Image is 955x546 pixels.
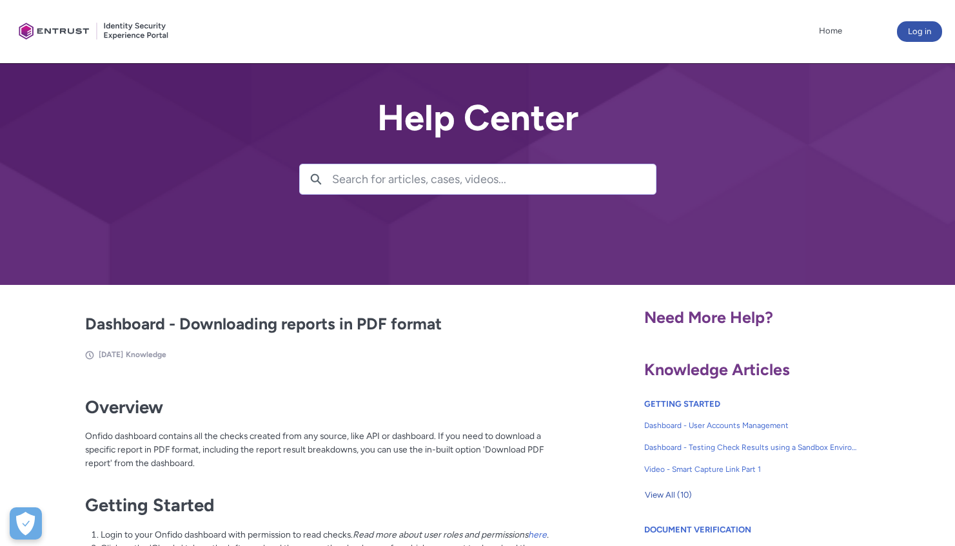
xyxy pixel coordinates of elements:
[10,507,42,540] div: Cookie Preferences
[897,21,942,42] button: Log in
[644,436,858,458] a: Dashboard - Testing Check Results using a Sandbox Environment
[644,463,858,475] span: Video - Smart Capture Link Part 1
[644,442,858,453] span: Dashboard - Testing Check Results using a Sandbox Environment
[10,507,42,540] button: Open Preferences
[332,164,656,194] input: Search for articles, cases, videos...
[816,21,845,41] a: Home
[644,414,858,436] a: Dashboard - User Accounts Management
[85,312,551,336] h2: Dashboard - Downloading reports in PDF format
[99,350,123,359] span: [DATE]
[300,164,332,194] button: Search
[644,307,773,327] span: Need More Help?
[299,98,656,138] h2: Help Center
[644,360,790,379] span: Knowledge Articles
[85,396,163,418] strong: Overview
[644,458,858,480] a: Video - Smart Capture Link Part 1
[126,349,166,360] li: Knowledge
[353,529,549,540] em: Read more about user roles and permissions .
[528,529,547,540] a: here
[644,485,693,505] button: View All (10)
[644,420,858,431] span: Dashboard - User Accounts Management
[644,525,751,534] a: DOCUMENT VERIFICATION
[101,528,551,541] li: Login to your Onfido dashboard with permission to read checks.
[644,399,720,409] a: GETTING STARTED
[85,429,551,483] p: Onfido dashboard contains all the checks created from any source, like API or dashboard. If you n...
[645,485,692,505] span: View All (10)
[85,494,214,516] strong: Getting Started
